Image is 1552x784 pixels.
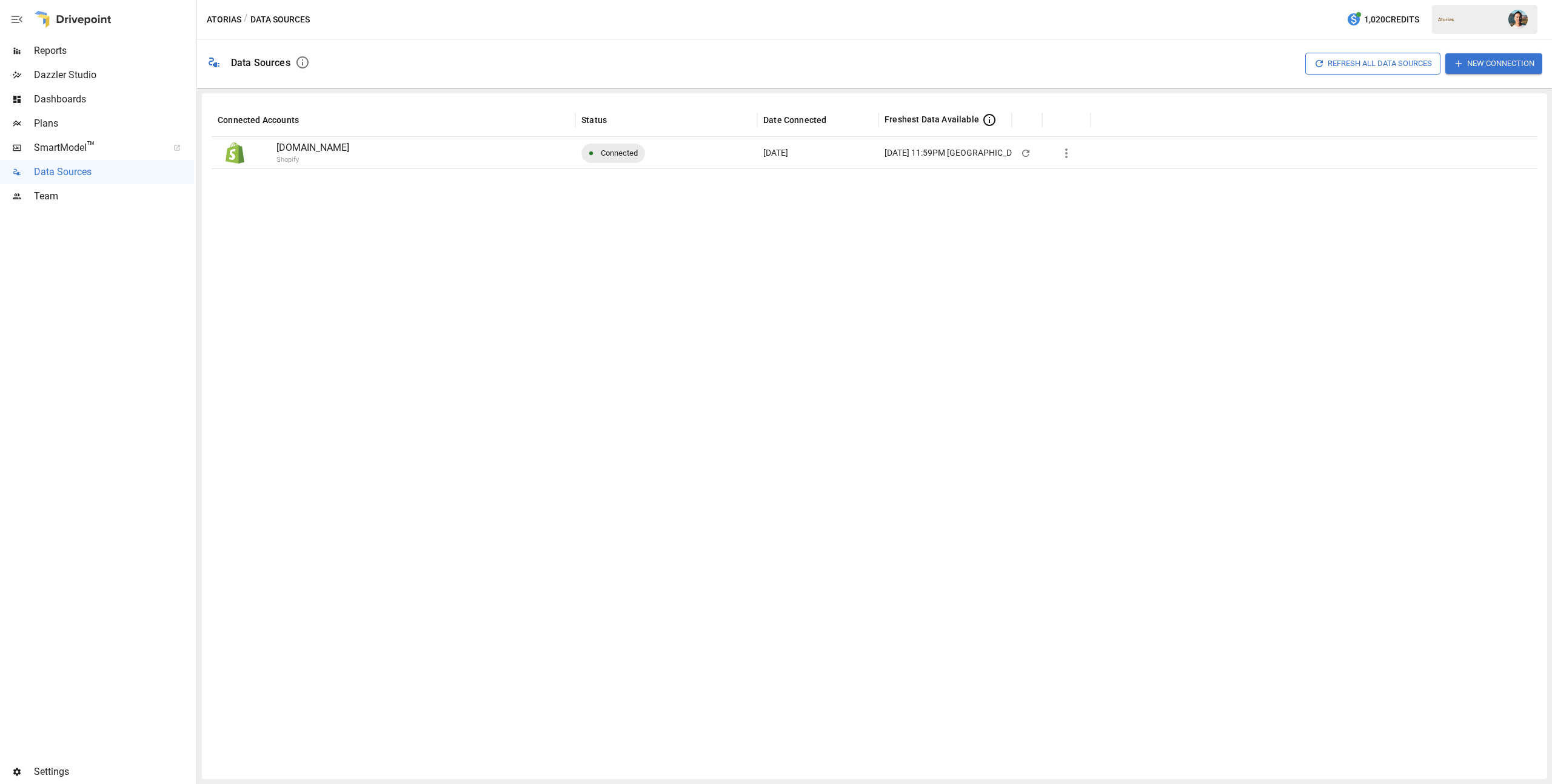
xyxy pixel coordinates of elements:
[300,111,317,128] button: Sort
[1305,53,1440,74] button: Refresh All Data Sources
[828,111,845,128] button: Sort
[1364,12,1419,27] span: 1,020 Credits
[244,12,248,27] div: /
[87,139,95,154] span: ™
[276,141,569,155] p: [DOMAIN_NAME]
[885,138,1080,168] div: [DATE] 11:59PM [GEOGRAPHIC_DATA]/Los_Angeles
[581,115,607,125] div: Status
[1019,111,1036,128] button: Sort
[763,115,826,125] div: Date Connected
[34,68,194,82] span: Dazzler Studio
[218,115,299,125] div: Connected Accounts
[594,138,645,168] span: Connected
[224,142,246,164] img: Shopify Logo
[1445,53,1542,73] button: New Connection
[1438,17,1501,22] div: Atorias
[207,12,241,27] button: Atorias
[34,116,194,131] span: Plans
[34,141,160,155] span: SmartModel
[34,165,194,179] span: Data Sources
[608,111,625,128] button: Sort
[276,155,634,165] p: Shopify
[1342,8,1424,31] button: 1,020Credits
[757,137,878,168] div: Aug 20 2025
[34,765,194,779] span: Settings
[231,57,290,68] div: Data Sources
[1049,111,1066,128] button: Sort
[885,113,979,125] span: Freshest Data Available
[34,92,194,107] span: Dashboards
[34,189,194,204] span: Team
[34,44,194,58] span: Reports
